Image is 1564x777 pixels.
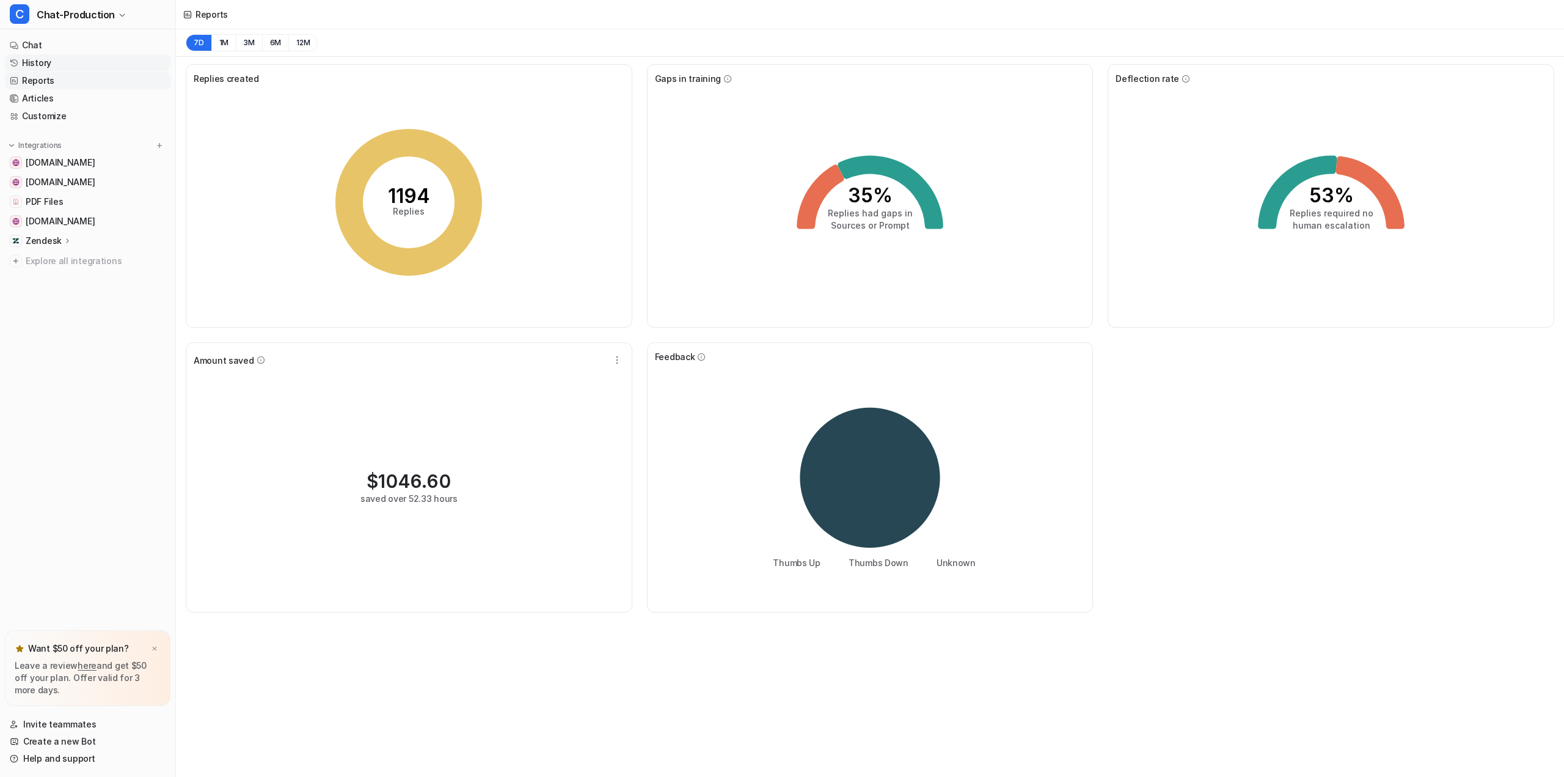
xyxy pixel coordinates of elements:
img: explore all integrations [10,255,22,267]
img: docs.litespeedtech.com [12,179,20,186]
a: check86.nl[DOMAIN_NAME] [5,213,170,230]
img: check86.nl [12,218,20,225]
p: Leave a review and get $50 off your plan. Offer valid for 3 more days. [15,660,161,696]
span: Gaps in training [655,72,722,85]
button: 6M [262,34,289,51]
a: Customize [5,108,170,125]
tspan: 1194 [388,184,430,208]
a: Invite teammates [5,716,170,733]
img: x [151,645,158,653]
button: 12M [288,34,318,51]
img: cloud86.io [12,159,20,166]
span: [DOMAIN_NAME] [26,176,95,188]
button: Integrations [5,139,65,152]
a: Articles [5,90,170,107]
a: docs.litespeedtech.com[DOMAIN_NAME] [5,174,170,191]
div: $ [367,470,451,492]
div: saved over 52.33 hours [360,492,458,505]
span: Chat-Production [37,6,115,23]
a: Create a new Bot [5,733,170,750]
span: Feedback [655,350,695,363]
span: C [10,4,29,24]
span: Amount saved [194,354,254,367]
li: Thumbs Down [840,556,908,569]
img: menu_add.svg [155,141,164,150]
tspan: Replies required no [1289,208,1373,218]
p: Want $50 off your plan? [28,643,129,655]
tspan: 35% [847,183,892,207]
a: History [5,54,170,72]
tspan: 53% [1309,183,1353,207]
a: Help and support [5,750,170,767]
span: [DOMAIN_NAME] [26,215,95,227]
a: Reports [5,72,170,89]
tspan: Replies had gaps in [827,208,912,218]
img: expand menu [7,141,16,150]
button: 3M [236,34,262,51]
button: 7D [186,34,211,51]
span: 1046.60 [378,470,451,492]
li: Thumbs Up [764,556,820,569]
span: [DOMAIN_NAME] [26,157,95,169]
span: Replies created [194,72,259,85]
a: PDF FilesPDF Files [5,193,170,210]
button: 1M [211,34,236,51]
a: here [78,660,97,671]
tspan: human escalation [1292,220,1370,230]
span: Deflection rate [1116,72,1179,85]
a: Chat [5,37,170,54]
tspan: Sources or Prompt [830,220,909,230]
div: Reports [195,8,228,21]
img: PDF Files [12,198,20,205]
tspan: Replies [393,206,425,216]
a: cloud86.io[DOMAIN_NAME] [5,154,170,171]
li: Unknown [928,556,976,569]
span: Explore all integrations [26,251,166,271]
a: Explore all integrations [5,252,170,270]
img: star [15,644,24,654]
span: PDF Files [26,196,63,208]
p: Zendesk [26,235,62,247]
img: Zendesk [12,237,20,245]
p: Integrations [18,141,62,150]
